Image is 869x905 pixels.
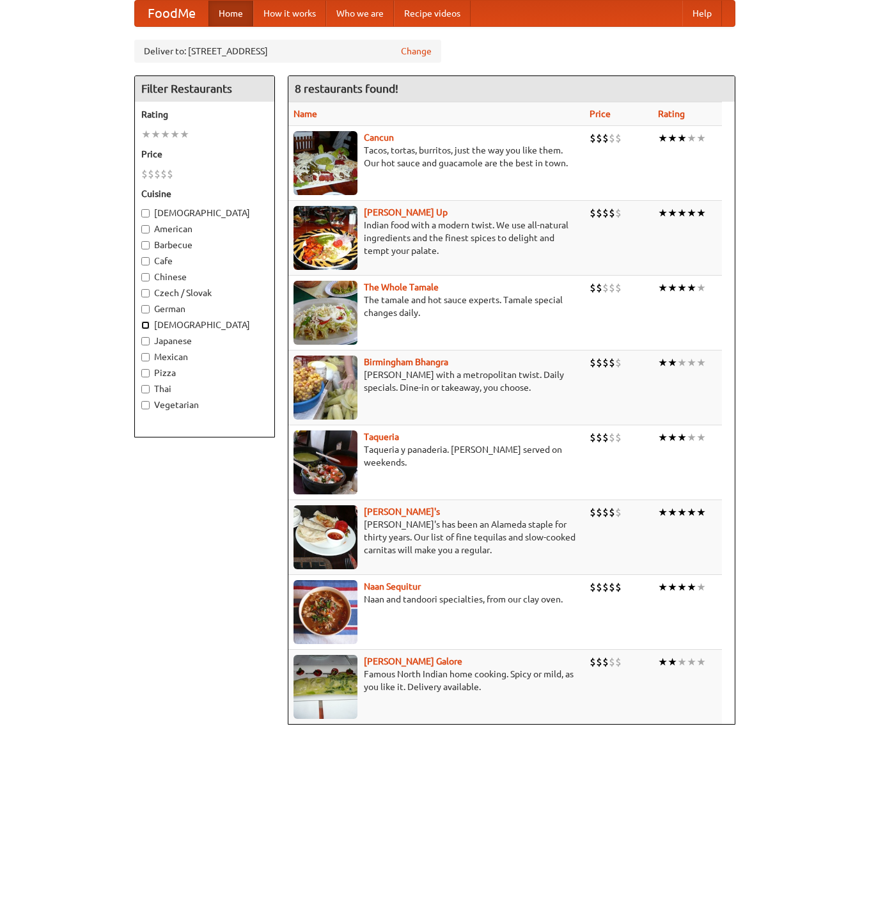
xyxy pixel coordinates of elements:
[141,167,148,181] li: $
[602,281,609,295] li: $
[294,144,579,169] p: Tacos, tortas, burritos, just the way you like them. Our hot sauce and guacamole are the best in ...
[141,239,268,251] label: Barbecue
[687,505,696,519] li: ★
[141,273,150,281] input: Chinese
[590,109,611,119] a: Price
[364,432,399,442] a: Taqueria
[696,206,706,220] li: ★
[364,656,462,666] a: [PERSON_NAME] Galore
[141,334,268,347] label: Japanese
[141,108,268,121] h5: Rating
[141,127,151,141] li: ★
[590,580,596,594] li: $
[590,281,596,295] li: $
[135,76,274,102] h4: Filter Restaurants
[668,505,677,519] li: ★
[294,294,579,319] p: The tamale and hot sauce experts. Tamale special changes daily.
[687,430,696,445] li: ★
[208,1,253,26] a: Home
[687,206,696,220] li: ★
[609,131,615,145] li: $
[141,305,150,313] input: German
[596,281,602,295] li: $
[658,281,668,295] li: ★
[602,206,609,220] li: $
[141,287,268,299] label: Czech / Slovak
[668,655,677,669] li: ★
[590,206,596,220] li: $
[141,401,150,409] input: Vegetarian
[596,655,602,669] li: $
[294,505,357,569] img: pedros.jpg
[696,131,706,145] li: ★
[609,356,615,370] li: $
[141,148,268,161] h5: Price
[294,443,579,469] p: Taqueria y panaderia. [PERSON_NAME] served on weekends.
[160,127,170,141] li: ★
[658,109,685,119] a: Rating
[596,580,602,594] li: $
[596,430,602,445] li: $
[141,319,268,331] label: [DEMOGRAPHIC_DATA]
[364,132,394,143] a: Cancun
[677,281,687,295] li: ★
[364,507,440,517] a: [PERSON_NAME]'s
[677,131,687,145] li: ★
[677,430,687,445] li: ★
[295,83,398,95] ng-pluralize: 8 restaurants found!
[596,356,602,370] li: $
[141,241,150,249] input: Barbecue
[364,207,448,217] a: [PERSON_NAME] Up
[590,505,596,519] li: $
[590,356,596,370] li: $
[364,282,439,292] a: The Whole Tamale
[294,281,357,345] img: wholetamale.jpg
[141,225,150,233] input: American
[658,430,668,445] li: ★
[696,505,706,519] li: ★
[658,356,668,370] li: ★
[294,580,357,644] img: naansequitur.jpg
[394,1,471,26] a: Recipe videos
[687,131,696,145] li: ★
[596,206,602,220] li: $
[668,356,677,370] li: ★
[602,505,609,519] li: $
[154,167,160,181] li: $
[602,655,609,669] li: $
[682,1,722,26] a: Help
[294,518,579,556] p: [PERSON_NAME]'s has been an Alameda staple for thirty years. Our list of fine tequilas and slow-c...
[294,219,579,257] p: Indian food with a modern twist. We use all-natural ingredients and the finest spices to delight ...
[141,187,268,200] h5: Cuisine
[615,206,622,220] li: $
[602,580,609,594] li: $
[141,209,150,217] input: [DEMOGRAPHIC_DATA]
[294,655,357,719] img: currygalore.jpg
[364,357,448,367] a: Birmingham Bhangra
[658,505,668,519] li: ★
[134,40,441,63] div: Deliver to: [STREET_ADDRESS]
[615,131,622,145] li: $
[609,655,615,669] li: $
[658,206,668,220] li: ★
[615,281,622,295] li: $
[141,289,150,297] input: Czech / Slovak
[609,206,615,220] li: $
[141,350,268,363] label: Mexican
[609,281,615,295] li: $
[677,580,687,594] li: ★
[687,655,696,669] li: ★
[615,356,622,370] li: $
[364,581,421,592] b: Naan Sequitur
[596,131,602,145] li: $
[141,382,268,395] label: Thai
[170,127,180,141] li: ★
[658,580,668,594] li: ★
[696,356,706,370] li: ★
